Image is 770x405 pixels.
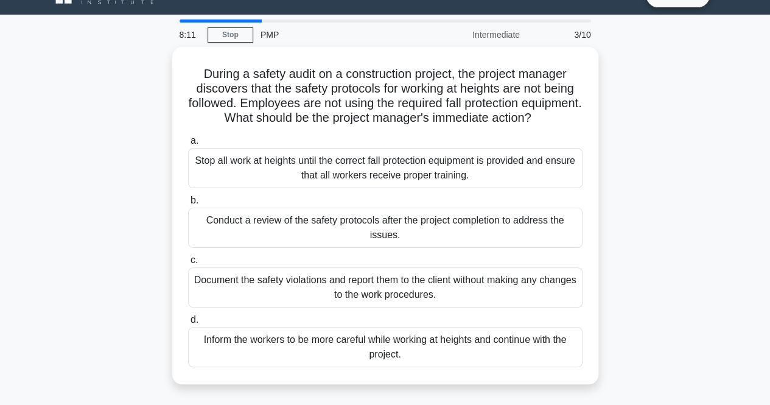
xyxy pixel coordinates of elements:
div: 8:11 [172,23,208,47]
a: Stop [208,27,253,43]
span: a. [191,135,198,146]
div: Document the safety violations and report them to the client without making any changes to the wo... [188,267,583,308]
span: d. [191,314,198,325]
div: Conduct a review of the safety protocols after the project completion to address the issues. [188,208,583,248]
div: Inform the workers to be more careful while working at heights and continue with the project. [188,327,583,367]
span: b. [191,195,198,205]
span: c. [191,255,198,265]
div: Intermediate [421,23,527,47]
h5: During a safety audit on a construction project, the project manager discovers that the safety pr... [187,66,584,126]
div: PMP [253,23,421,47]
div: 3/10 [527,23,598,47]
div: Stop all work at heights until the correct fall protection equipment is provided and ensure that ... [188,148,583,188]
